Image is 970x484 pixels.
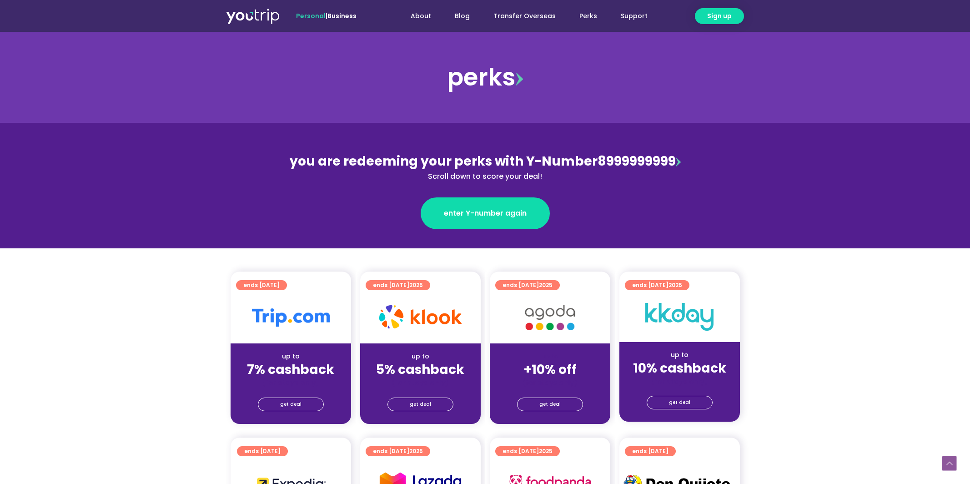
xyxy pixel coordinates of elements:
[236,280,287,290] a: ends [DATE]
[288,152,683,182] div: 8999999999
[247,361,334,378] strong: 7% cashback
[373,446,423,456] span: ends [DATE]
[409,281,423,289] span: 2025
[539,281,553,289] span: 2025
[288,171,683,182] div: Scroll down to score your deal!
[497,378,603,388] div: (for stays only)
[296,11,357,20] span: |
[373,280,423,290] span: ends [DATE]
[399,8,443,25] a: About
[542,352,558,361] span: up to
[409,447,423,455] span: 2025
[421,197,550,229] a: enter Y-number again
[668,281,682,289] span: 2025
[627,377,733,386] div: (for stays only)
[238,352,344,361] div: up to
[707,11,732,21] span: Sign up
[503,446,553,456] span: ends [DATE]
[443,8,482,25] a: Blog
[669,396,690,409] span: get deal
[503,280,553,290] span: ends [DATE]
[366,280,430,290] a: ends [DATE]2025
[482,8,568,25] a: Transfer Overseas
[625,280,689,290] a: ends [DATE]2025
[296,11,326,20] span: Personal
[327,11,357,20] a: Business
[647,396,713,409] a: get deal
[523,361,577,378] strong: +10% off
[695,8,744,24] a: Sign up
[376,361,464,378] strong: 5% cashback
[627,350,733,360] div: up to
[632,446,668,456] span: ends [DATE]
[609,8,659,25] a: Support
[290,152,598,170] span: you are redeeming your perks with Y-Number
[632,280,682,290] span: ends [DATE]
[539,447,553,455] span: 2025
[539,398,561,411] span: get deal
[495,280,560,290] a: ends [DATE]2025
[625,446,676,456] a: ends [DATE]
[517,398,583,411] a: get deal
[366,446,430,456] a: ends [DATE]2025
[495,446,560,456] a: ends [DATE]2025
[387,398,453,411] a: get deal
[238,378,344,388] div: (for stays only)
[367,378,473,388] div: (for stays only)
[243,280,280,290] span: ends [DATE]
[244,446,281,456] span: ends [DATE]
[237,446,288,456] a: ends [DATE]
[381,8,659,25] nav: Menu
[258,398,324,411] a: get deal
[633,359,726,377] strong: 10% cashback
[367,352,473,361] div: up to
[568,8,609,25] a: Perks
[410,398,431,411] span: get deal
[444,208,527,219] span: enter Y-number again
[280,398,302,411] span: get deal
